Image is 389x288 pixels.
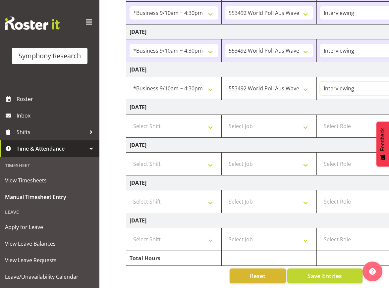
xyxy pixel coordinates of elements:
button: Reset [230,268,286,283]
span: Apply for Leave [5,222,94,232]
span: Roster [17,94,96,104]
span: Shifts [17,127,86,137]
a: View Timesheets [2,172,98,189]
span: Feedback [380,128,386,151]
div: Symphony Research [19,51,81,61]
span: View Leave Requests [5,255,94,265]
a: Manual Timesheet Entry [2,189,98,205]
a: Leave/Unavailability Calendar [2,268,98,285]
span: Reset [250,271,265,280]
span: View Leave Balances [5,239,94,249]
a: View Leave Balances [2,235,98,252]
div: Timesheet [2,159,98,172]
a: Apply for Leave [2,219,98,235]
span: Save Entries [307,271,342,280]
span: Leave/Unavailability Calendar [5,272,94,282]
a: View Leave Requests [2,252,98,268]
span: Manual Timesheet Entry [5,192,94,202]
img: help-xxl-2.png [369,268,376,275]
span: View Timesheets [5,175,94,185]
span: Inbox [17,111,96,120]
td: Total Hours [126,251,222,266]
img: Rosterit website logo [5,17,60,30]
div: Leave [2,205,98,219]
span: Time & Attendance [17,144,86,154]
button: Save Entries [287,268,362,283]
button: Feedback - Show survey [376,121,389,167]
